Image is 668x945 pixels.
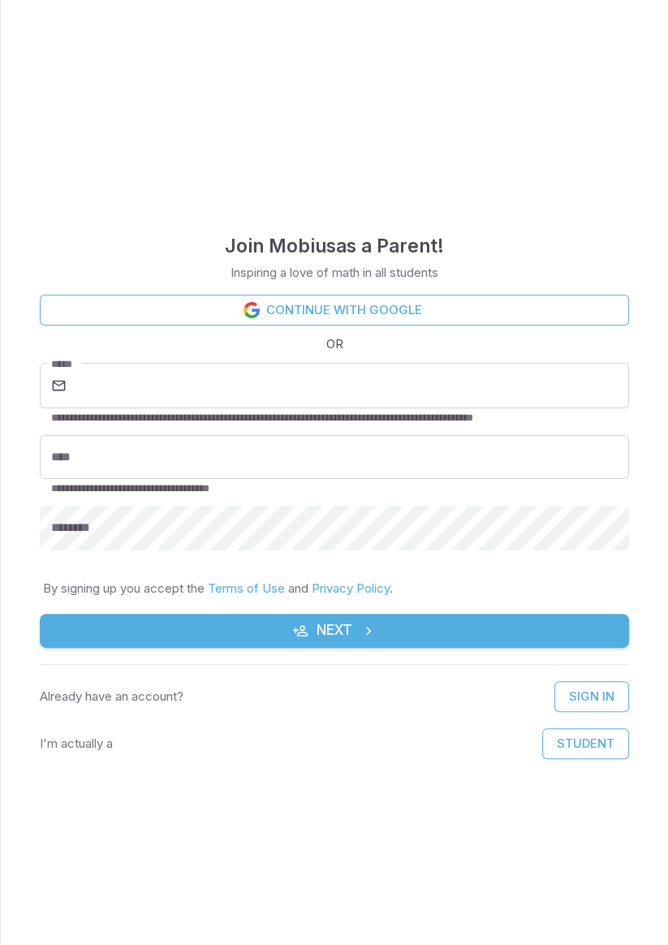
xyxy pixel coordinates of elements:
a: Terms of Use [208,580,285,596]
button: Next [40,614,629,648]
a: Sign In [554,681,629,712]
a: Continue with Google [40,295,629,326]
a: Privacy Policy [312,580,390,596]
p: I'm actually a [40,735,113,753]
p: Already have an account? [40,688,183,706]
span: OR [322,335,347,353]
button: Student [542,728,629,759]
p: Inspiring a love of math in all students [231,264,438,282]
p: By signing up you accept the and . [43,580,626,598]
h4: Join Mobius as a Parent ! [225,231,444,261]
